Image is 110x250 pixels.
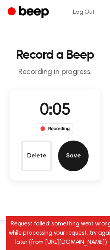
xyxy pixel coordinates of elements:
[5,232,105,245] span: Contact us
[21,141,52,171] button: Delete Audio Record
[8,5,51,20] a: Beep
[65,3,102,22] a: Log Out
[58,141,89,171] button: Save Audio Record
[6,49,104,61] h1: Record a Beep
[40,103,70,119] span: 0:05
[6,68,104,77] p: Recording in progress.
[37,123,74,134] div: Recording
